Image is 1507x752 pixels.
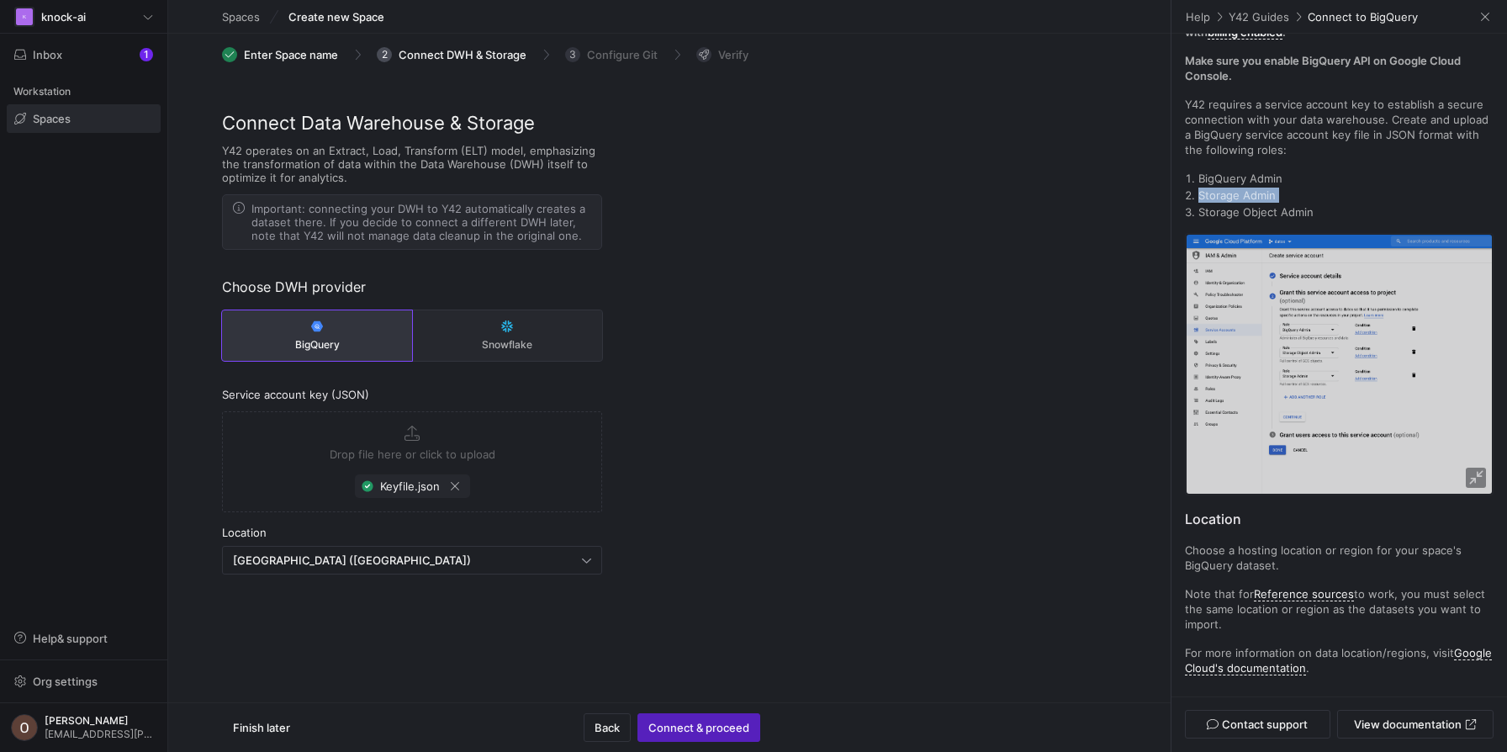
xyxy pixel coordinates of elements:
[1185,586,1494,632] p: Note that for to work, you must select the same location or region as the datasets you want to im...
[41,10,86,24] span: knock-ai
[637,713,760,742] button: Connect & proceed
[223,412,601,511] button: Drop file here or click to uploadKeyfile.json
[1185,646,1492,675] a: Google Cloud's documentation
[1254,587,1354,601] a: Reference sources
[1185,54,1461,82] b: Make sure you enable BigQuery API on Google Cloud Console.
[380,479,440,493] span: Keyfile.json
[45,715,156,727] span: [PERSON_NAME]
[16,8,33,25] div: K
[1185,710,1330,739] button: Contact support
[382,49,388,61] span: 2
[1198,171,1494,186] p: BigQuery Admin
[222,388,602,401] p: Service account key (JSON)
[7,79,161,104] div: Workstation
[222,310,412,361] button: BigQuery
[222,109,602,137] span: Connect Data Warehouse & Storage
[288,10,384,24] span: Create new Space
[33,675,98,688] span: Org settings
[584,713,631,742] button: Back
[595,721,620,734] span: Back
[7,710,161,745] button: https://lh3.googleusercontent.com/a/ACg8ocLm89enmOBk0swAlxJ-endMSNcU5pZRoXAR-TPI8cKk-uTK6w=s96-c[...
[399,48,526,61] span: Connect DWH & Storage
[7,624,161,653] button: Help& support
[33,112,71,125] span: Spaces
[1228,9,1290,24] a: Y42 Guides
[11,714,38,741] img: https://lh3.googleusercontent.com/a/ACg8ocLm89enmOBk0swAlxJ-endMSNcU5pZRoXAR-TPI8cKk-uTK6w=s96-c
[140,48,153,61] div: 1
[1354,718,1462,731] span: View documentation
[1185,543,1494,573] p: Choose a hosting location or region for your space's BigQuery dataset.
[1185,509,1494,529] h2: Location
[412,310,602,361] button: Snowflake
[7,104,161,133] a: Spaces
[229,339,405,351] span: BigQuery
[1307,9,1419,24] a: Connect to BigQuery
[1222,718,1308,731] span: Contact support
[1337,710,1494,739] a: View documentation
[7,40,161,69] button: Inbox1
[222,277,602,297] span: Choose DWH provider
[330,447,495,461] span: Drop file here or click to upload
[33,632,108,645] span: Help & support
[251,202,591,242] span: Important: connecting your DWH to Y42 automatically creates a dataset there. If you decide to con...
[7,667,161,696] button: Org settings
[233,553,471,567] span: [GEOGRAPHIC_DATA] ([GEOGRAPHIC_DATA])
[419,339,595,351] span: Snowflake
[1187,235,1492,494] img: Screenshot of GCP IAM with required service account roles.
[45,728,156,740] span: [EMAIL_ADDRESS][PERSON_NAME][DOMAIN_NAME]
[1185,97,1494,157] p: Y42 requires a service account key to establish a secure connection with your data warehouse. Cre...
[244,48,338,61] span: Enter Space name
[233,721,290,734] span: Finish later
[222,47,338,62] button: Enter Space name
[1198,204,1494,220] p: Storage Object Admin
[222,144,602,184] span: Y42 operates on an Extract, Load, Transform (ELT) model, emphasizing the transformation of data w...
[1185,645,1494,675] p: For more information on data location/regions, visit .
[377,47,526,62] button: 2Connect DWH & Storage
[648,721,749,734] span: Connect & proceed
[222,10,260,24] a: Spaces
[7,676,161,690] a: Org settings
[1198,188,1494,203] p: Storage Admin
[33,48,62,61] span: Inbox
[222,526,267,539] span: Location
[1185,9,1211,24] a: Help
[222,713,301,742] button: Finish later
